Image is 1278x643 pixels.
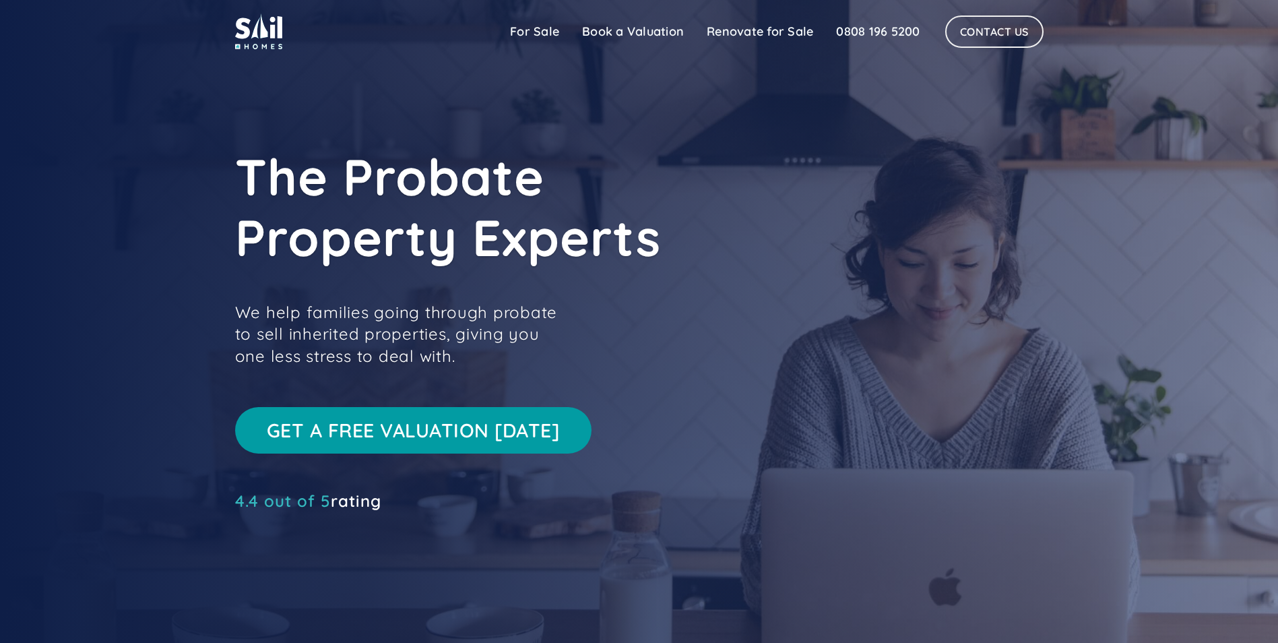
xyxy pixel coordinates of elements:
div: rating [235,494,381,508]
iframe: Customer reviews powered by Trustpilot [235,514,437,530]
a: Book a Valuation [571,18,695,45]
a: 4.4 out of 5rating [235,494,381,508]
a: Get a free valuation [DATE] [235,407,592,454]
img: sail home logo [235,13,282,49]
a: Contact Us [945,16,1044,48]
p: We help families going through probate to sell inherited properties, giving you one less stress t... [235,301,572,367]
span: 4.4 out of 5 [235,491,331,511]
a: For Sale [499,18,571,45]
h1: The Probate Property Experts [235,146,841,268]
a: 0808 196 5200 [825,18,931,45]
a: Renovate for Sale [695,18,825,45]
